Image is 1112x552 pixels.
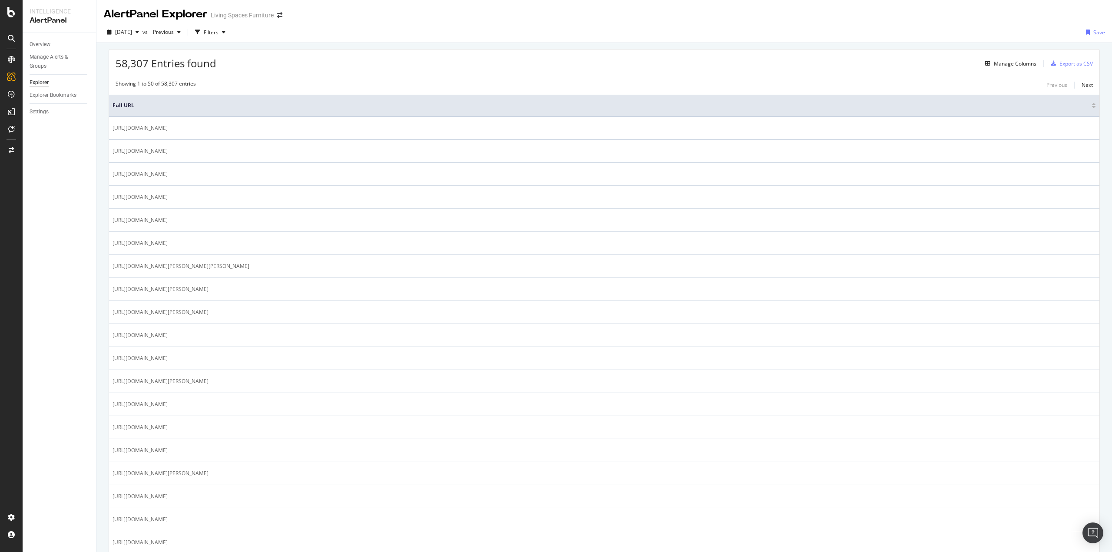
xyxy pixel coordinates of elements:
span: [URL][DOMAIN_NAME] [113,239,168,248]
div: Explorer [30,78,49,87]
div: Overview [30,40,50,49]
div: Manage Columns [994,60,1036,67]
div: Open Intercom Messenger [1082,522,1103,543]
a: Settings [30,107,90,116]
div: Previous [1046,81,1067,89]
div: arrow-right-arrow-left [277,12,282,18]
div: Filters [204,29,218,36]
div: Intelligence [30,7,89,16]
a: Manage Alerts & Groups [30,53,90,71]
span: [URL][DOMAIN_NAME] [113,400,168,409]
span: [URL][DOMAIN_NAME][PERSON_NAME] [113,285,208,294]
span: [URL][DOMAIN_NAME] [113,492,168,501]
span: Previous [149,28,174,36]
div: Manage Alerts & Groups [30,53,82,71]
span: vs [142,28,149,36]
span: [URL][DOMAIN_NAME] [113,147,168,155]
button: Export as CSV [1047,56,1093,70]
span: [URL][DOMAIN_NAME] [113,538,168,547]
span: [URL][DOMAIN_NAME] [113,354,168,363]
a: Explorer Bookmarks [30,91,90,100]
div: Showing 1 to 50 of 58,307 entries [116,80,196,90]
div: Living Spaces Furniture [211,11,274,20]
span: [URL][DOMAIN_NAME][PERSON_NAME] [113,469,208,478]
button: Manage Columns [982,58,1036,69]
button: Next [1082,80,1093,90]
span: [URL][DOMAIN_NAME][PERSON_NAME][PERSON_NAME] [113,262,249,271]
div: AlertPanel [30,16,89,26]
span: 2025 Sep. 8th [115,28,132,36]
span: [URL][DOMAIN_NAME] [113,423,168,432]
span: [URL][DOMAIN_NAME] [113,216,168,225]
span: [URL][DOMAIN_NAME] [113,515,168,524]
button: Save [1082,25,1105,39]
a: Explorer [30,78,90,87]
span: 58,307 Entries found [116,56,216,70]
div: Save [1093,29,1105,36]
button: Filters [192,25,229,39]
button: [DATE] [103,25,142,39]
span: [URL][DOMAIN_NAME] [113,193,168,202]
span: [URL][DOMAIN_NAME] [113,446,168,455]
div: Explorer Bookmarks [30,91,76,100]
button: Previous [1046,80,1067,90]
span: [URL][DOMAIN_NAME][PERSON_NAME] [113,308,208,317]
div: Next [1082,81,1093,89]
span: [URL][DOMAIN_NAME] [113,331,168,340]
button: Previous [149,25,184,39]
a: Overview [30,40,90,49]
span: Full URL [113,102,1089,109]
span: [URL][DOMAIN_NAME] [113,170,168,178]
span: [URL][DOMAIN_NAME] [113,124,168,132]
span: [URL][DOMAIN_NAME][PERSON_NAME] [113,377,208,386]
div: Settings [30,107,49,116]
div: Export as CSV [1059,60,1093,67]
div: AlertPanel Explorer [103,7,207,22]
